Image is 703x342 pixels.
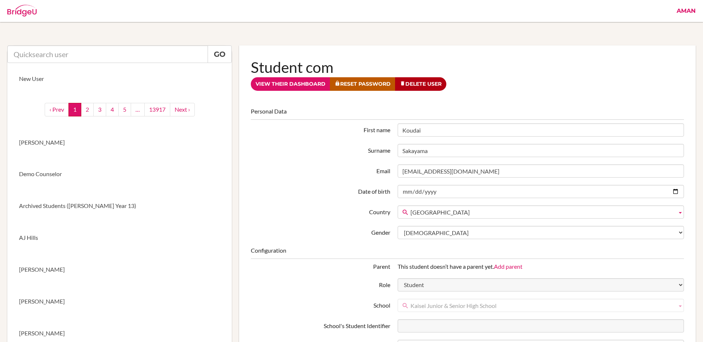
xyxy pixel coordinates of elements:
[247,205,394,216] label: Country
[247,144,394,155] label: Surname
[247,278,394,289] label: Role
[170,103,195,116] a: next
[247,164,394,175] label: Email
[7,5,37,16] img: Bridge-U
[247,299,394,310] label: School
[247,123,394,134] label: First name
[251,246,684,259] legend: Configuration
[247,226,394,237] label: Gender
[7,158,232,190] a: Demo Counselor
[7,222,232,254] a: AJ Hills
[131,103,145,116] a: …
[7,286,232,317] a: [PERSON_NAME]
[330,77,395,91] a: Reset Password
[7,45,208,63] input: Quicksearch user
[81,103,94,116] a: 2
[410,299,674,312] span: Kaisei Junior & Senior High School
[45,103,69,116] a: ‹ Prev
[208,45,232,63] a: Go
[247,185,394,196] label: Date of birth
[68,103,81,116] a: 1
[247,319,394,330] label: School's Student Identifier
[7,254,232,286] a: [PERSON_NAME]
[106,103,119,116] a: 4
[7,127,232,159] a: [PERSON_NAME]
[251,57,684,77] h1: Student com
[247,263,394,271] div: Parent
[118,103,131,116] a: 5
[251,107,684,120] legend: Personal Data
[7,190,232,222] a: Archived Students ([PERSON_NAME] Year 13)
[144,103,170,116] a: 13917
[394,263,688,271] div: This student doesn’t have a parent yet.
[494,263,522,270] a: Add parent
[410,206,674,219] span: [GEOGRAPHIC_DATA]
[251,77,330,91] a: View their dashboard
[395,77,446,91] a: Delete User
[7,63,232,95] a: New User
[93,103,106,116] a: 3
